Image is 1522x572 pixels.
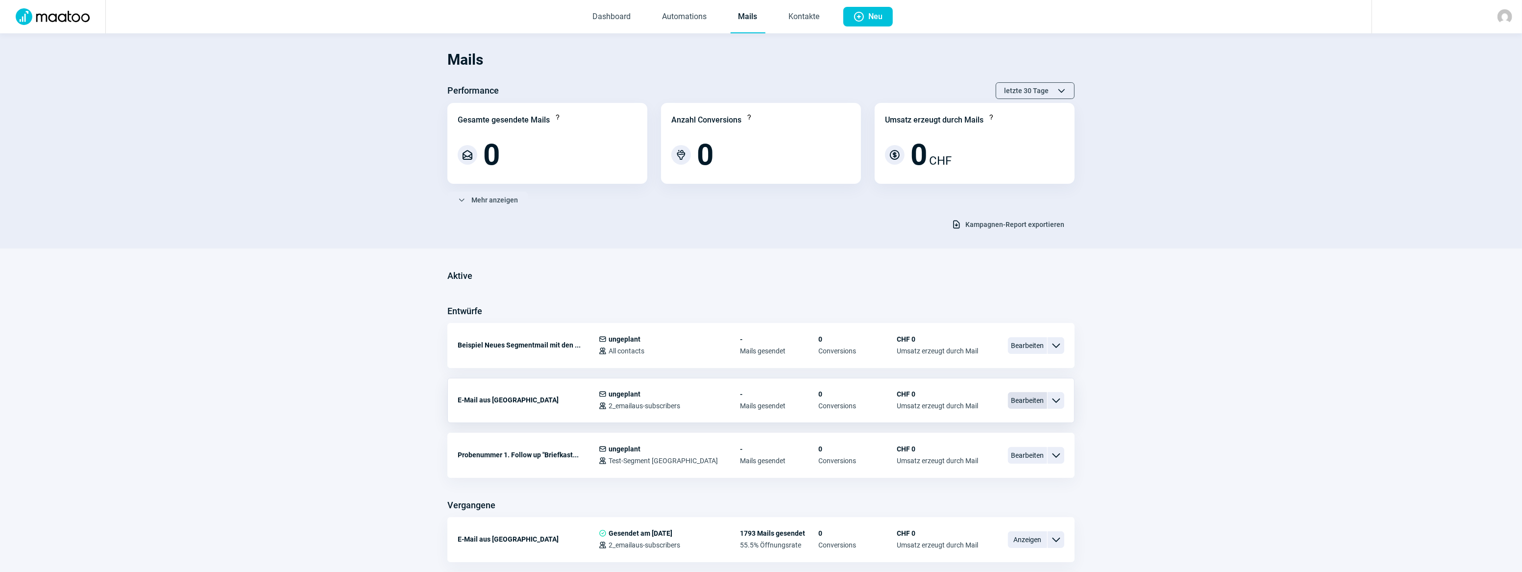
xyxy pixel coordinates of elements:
[818,529,897,537] span: 0
[731,1,765,33] a: Mails
[941,216,1075,233] button: Kampagnen-Report exportieren
[447,43,1075,76] h1: Mails
[740,541,818,549] span: 55.5% Öffnungsrate
[1004,83,1049,99] span: letzte 30 Tage
[740,457,818,465] span: Mails gesendet
[869,7,883,26] span: Neu
[897,445,978,453] span: CHF 0
[818,335,897,343] span: 0
[458,445,599,465] div: Probenummer 1. Follow up "Briefkast...
[818,390,897,398] span: 0
[1008,337,1047,354] span: Bearbeiten
[671,114,741,126] div: Anzahl Conversions
[897,529,978,537] span: CHF 0
[609,457,718,465] span: Test-Segment [GEOGRAPHIC_DATA]
[585,1,639,33] a: Dashboard
[609,529,672,537] span: Gesendet am [DATE]
[897,347,978,355] span: Umsatz erzeugt durch Mail
[609,335,640,343] span: ungeplant
[458,335,599,355] div: Beispiel Neues Segmentmail mit den ...
[447,83,499,99] h3: Performance
[1497,9,1512,24] img: avatar
[1008,531,1047,548] span: Anzeigen
[697,140,713,170] span: 0
[818,445,897,453] span: 0
[1008,392,1047,409] span: Bearbeiten
[609,402,680,410] span: 2_emailaus-subscribers
[458,529,599,549] div: E-Mail aus [GEOGRAPHIC_DATA]
[447,497,495,513] h3: Vergangene
[609,541,680,549] span: 2_emailaus-subscribers
[818,347,897,355] span: Conversions
[471,192,518,208] span: Mehr anzeigen
[740,335,818,343] span: -
[929,152,952,170] span: CHF
[1008,447,1047,464] span: Bearbeiten
[609,390,640,398] span: ungeplant
[740,347,818,355] span: Mails gesendet
[740,402,818,410] span: Mails gesendet
[609,347,644,355] span: All contacts
[818,457,897,465] span: Conversions
[818,402,897,410] span: Conversions
[910,140,927,170] span: 0
[897,402,978,410] span: Umsatz erzeugt durch Mail
[458,390,599,410] div: E-Mail aus [GEOGRAPHIC_DATA]
[458,114,550,126] div: Gesamte gesendete Mails
[740,445,818,453] span: -
[447,268,472,284] h3: Aktive
[740,529,818,537] span: 1793 Mails gesendet
[818,541,897,549] span: Conversions
[740,390,818,398] span: -
[843,7,893,26] button: Neu
[781,1,828,33] a: Kontakte
[447,192,528,208] button: Mehr anzeigen
[885,114,983,126] div: Umsatz erzeugt durch Mails
[897,457,978,465] span: Umsatz erzeugt durch Mail
[447,303,482,319] h3: Entwürfe
[483,140,500,170] span: 0
[897,335,978,343] span: CHF 0
[965,217,1064,232] span: Kampagnen-Report exportieren
[897,390,978,398] span: CHF 0
[897,541,978,549] span: Umsatz erzeugt durch Mail
[609,445,640,453] span: ungeplant
[10,8,96,25] img: Logo
[655,1,715,33] a: Automations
